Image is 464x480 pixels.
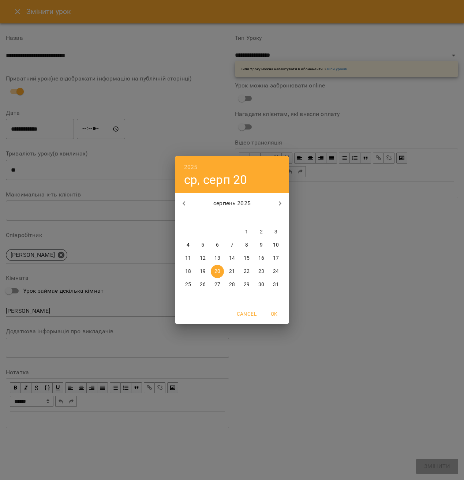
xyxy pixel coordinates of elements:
[229,268,235,275] p: 21
[225,239,239,252] button: 7
[240,278,253,291] button: 29
[201,241,204,249] p: 5
[260,241,263,249] p: 9
[229,255,235,262] p: 14
[225,278,239,291] button: 28
[240,214,253,222] span: пт
[211,278,224,291] button: 27
[245,228,248,236] p: 1
[196,252,209,265] button: 12
[211,239,224,252] button: 6
[182,239,195,252] button: 4
[269,265,282,278] button: 24
[200,255,206,262] p: 12
[262,307,286,320] button: OK
[237,310,257,318] span: Cancel
[240,265,253,278] button: 22
[225,214,239,222] span: чт
[216,241,219,249] p: 6
[182,252,195,265] button: 11
[255,239,268,252] button: 9
[196,239,209,252] button: 5
[240,225,253,239] button: 1
[244,268,250,275] p: 22
[231,241,233,249] p: 7
[255,265,268,278] button: 23
[200,281,206,288] p: 26
[240,252,253,265] button: 15
[244,255,250,262] p: 15
[265,310,283,318] span: OK
[214,255,220,262] p: 13
[211,214,224,222] span: ср
[269,239,282,252] button: 10
[184,162,198,172] button: 2025
[182,265,195,278] button: 18
[255,252,268,265] button: 16
[269,278,282,291] button: 31
[211,252,224,265] button: 13
[214,268,220,275] p: 20
[260,228,263,236] p: 2
[225,265,239,278] button: 21
[258,281,264,288] p: 30
[269,225,282,239] button: 3
[258,268,264,275] p: 23
[185,268,191,275] p: 18
[255,214,268,222] span: сб
[258,255,264,262] p: 16
[255,225,268,239] button: 2
[185,255,191,262] p: 11
[196,214,209,222] span: вт
[187,241,190,249] p: 4
[234,307,259,320] button: Cancel
[244,281,250,288] p: 29
[273,281,279,288] p: 31
[269,252,282,265] button: 17
[214,281,220,288] p: 27
[193,199,272,208] p: серпень 2025
[196,278,209,291] button: 26
[225,252,239,265] button: 14
[200,268,206,275] p: 19
[184,172,247,187] button: ср, серп 20
[273,268,279,275] p: 24
[185,281,191,288] p: 25
[245,241,248,249] p: 8
[196,265,209,278] button: 19
[273,255,279,262] p: 17
[182,278,195,291] button: 25
[211,265,224,278] button: 20
[240,239,253,252] button: 8
[274,228,277,236] p: 3
[182,214,195,222] span: пн
[273,241,279,249] p: 10
[255,278,268,291] button: 30
[229,281,235,288] p: 28
[269,214,282,222] span: нд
